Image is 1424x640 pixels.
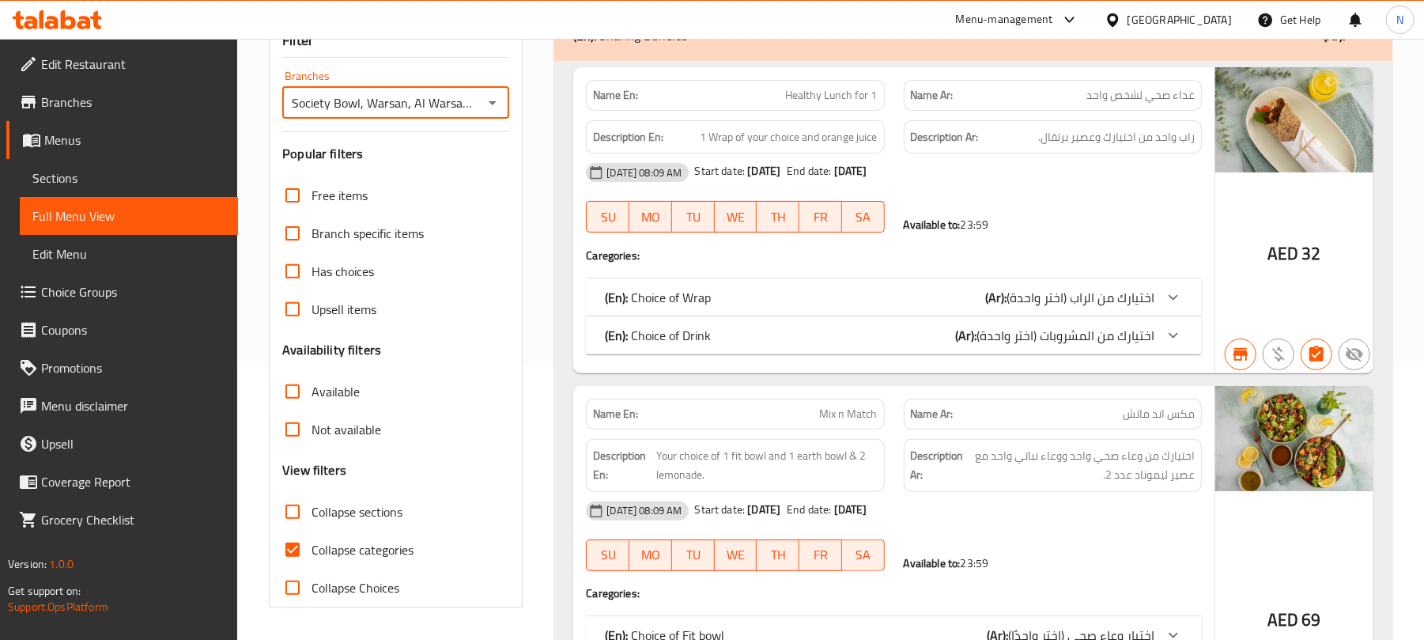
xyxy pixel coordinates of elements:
p: Choice of Wrap [605,288,711,307]
span: Sections [32,169,225,187]
span: TU [678,206,708,229]
h3: View filters [282,461,346,479]
button: SA [842,201,885,233]
a: Branches [6,83,238,121]
span: Your choice of 1 fit bowl and 1 earth bowl & 2 lemonade. [656,446,878,485]
span: SU [593,543,623,566]
button: SU [586,540,629,571]
span: SU [593,206,623,229]
a: Promotions [6,349,238,387]
span: 23:59 [961,214,989,235]
span: 32 [1302,238,1321,269]
span: راب واحد من اختيارك وعصير برتقال. [1038,127,1195,147]
span: مكس اند ماتش [1123,406,1195,422]
span: WE [721,543,751,566]
h4: Caregories: [586,585,1202,601]
span: Has choices [312,262,374,281]
span: Edit Restaurant [41,55,225,74]
span: TH [763,206,793,229]
a: Coupons [6,311,238,349]
span: Promotions [41,358,225,377]
span: [DATE] 08:09 AM [600,165,688,180]
b: (En): [605,286,628,309]
img: 54E2793EF970527593C178468CB465E8 [1215,386,1373,491]
button: SU [586,201,629,233]
span: 1.0.0 [49,554,74,574]
span: Menus [44,131,225,150]
p: Sharing Bundles [573,26,687,45]
span: Get support on: [8,581,81,601]
strong: Name Ar: [911,406,954,422]
p: Choice of Drink [605,326,711,345]
span: AED [1267,604,1298,635]
button: Purchased item [1263,339,1294,370]
button: Has choices [1301,339,1332,370]
button: WE [715,201,757,233]
span: Upsell items [312,300,376,319]
span: End date: [787,161,831,181]
span: Menu disclaimer [41,396,225,415]
span: Mix n Match [820,406,878,422]
span: Coupons [41,320,225,339]
span: Collapse Choices [312,578,399,597]
a: Support.OpsPlatform [8,596,108,617]
button: TU [672,540,715,571]
a: Full Menu View [20,197,238,235]
span: اختيارك من الراب (اختر واحدة) [1007,286,1154,309]
button: MO [629,540,672,571]
span: Edit Menu [32,244,225,263]
h3: Popular filters [282,145,509,163]
span: Version: [8,554,47,574]
b: [DATE] [747,161,780,181]
span: SA [848,206,878,229]
span: SA [848,543,878,566]
div: Menu-management [956,10,1053,29]
span: Collapse sections [312,502,402,521]
button: SA [842,540,885,571]
span: Upsell [41,434,225,453]
strong: Description En: [593,446,653,485]
span: TH [763,543,793,566]
span: غداء صحي لشخص واحد [1086,87,1195,104]
span: Branches [41,93,225,112]
button: FR [799,540,842,571]
span: AED [1267,238,1298,269]
span: MO [636,543,666,566]
span: N [1396,11,1403,28]
span: 69 [1302,604,1321,635]
strong: Description En: [593,127,663,147]
span: Start date: [695,499,746,520]
span: FR [806,543,836,566]
b: (Ar): [985,286,1007,309]
button: TH [757,201,799,233]
span: Branch specific items [312,224,424,243]
span: Grocery Checklist [41,510,225,529]
span: TU [678,543,708,566]
span: اختيارك من وعاء صحي واحد ووعاء نباتي واحد مع عصير ليموناد عدد 2. [967,446,1195,485]
span: FR [806,206,836,229]
b: (En): [605,324,628,347]
span: End date: [787,499,831,520]
strong: Description Ar: [911,446,964,485]
a: Edit Menu [20,235,238,273]
a: Menus [6,121,238,159]
div: (En): Choice of Wrap(Ar):اختيارك من الراب (اختر واحدة) [586,278,1202,316]
span: Available [312,382,360,401]
span: Start date: [695,161,746,181]
span: 1 Wrap of your choice and orange juice [701,127,878,147]
span: اختيارك من المشروبات (اختر واحدة) [976,324,1154,347]
button: Branch specific item [1225,339,1256,370]
strong: Available to: [904,553,961,574]
button: Not available [1339,339,1370,370]
button: TU [672,201,715,233]
div: [GEOGRAPHIC_DATA] [1127,11,1232,28]
div: Filter [282,24,509,58]
h3: Availability filters [282,341,381,359]
b: [DATE] [834,499,867,520]
b: [DATE] [834,161,867,181]
button: FR [799,201,842,233]
span: Coverage Report [41,472,225,491]
span: Choice Groups [41,282,225,301]
button: WE [715,540,757,571]
b: [DATE] [747,499,780,520]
